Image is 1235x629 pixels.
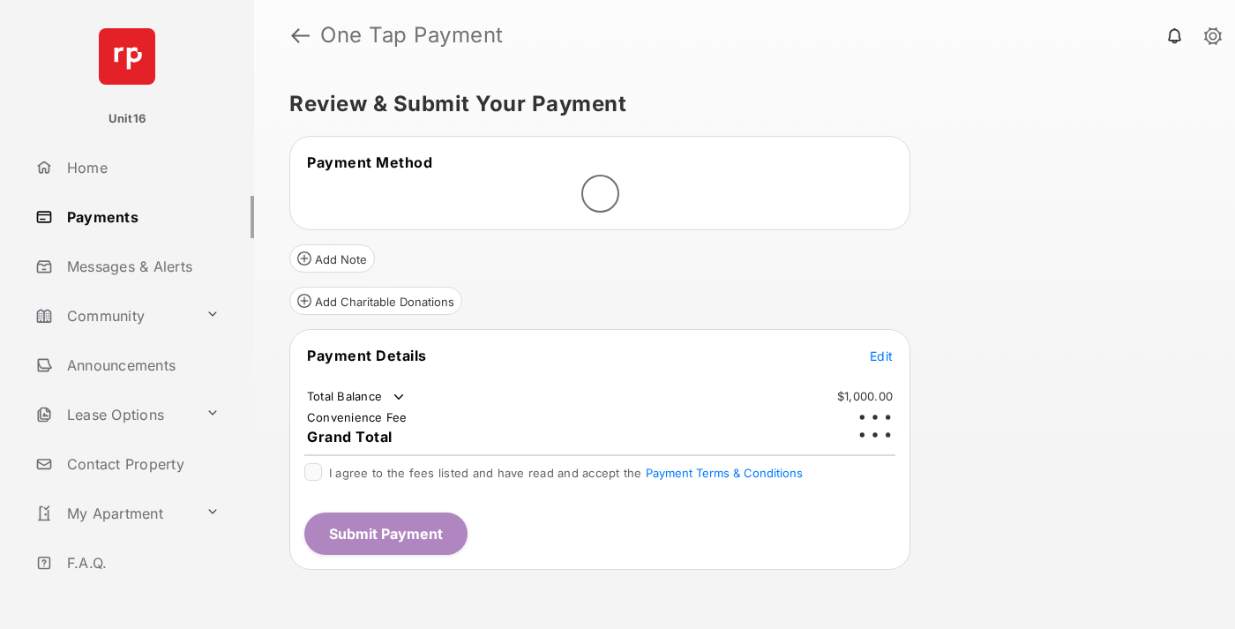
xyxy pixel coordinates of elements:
[836,388,894,404] td: $1,000.00
[28,146,254,189] a: Home
[289,287,462,315] button: Add Charitable Donations
[329,466,803,480] span: I agree to the fees listed and have read and accept the
[28,542,254,584] a: F.A.Q.
[28,492,198,535] a: My Apartment
[289,244,375,273] button: Add Note
[28,245,254,288] a: Messages & Alerts
[320,25,504,46] strong: One Tap Payment
[307,428,393,446] span: Grand Total
[99,28,155,85] img: svg+xml;base64,PHN2ZyB4bWxucz0iaHR0cDovL3d3dy53My5vcmcvMjAwMC9zdmciIHdpZHRoPSI2NCIgaGVpZ2h0PSI2NC...
[646,466,803,480] button: I agree to the fees listed and have read and accept the
[870,348,893,363] span: Edit
[870,347,893,364] button: Edit
[109,110,146,128] p: Unit16
[28,196,254,238] a: Payments
[289,94,1186,115] h5: Review & Submit Your Payment
[28,393,198,436] a: Lease Options
[28,344,254,386] a: Announcements
[307,347,427,364] span: Payment Details
[28,443,254,485] a: Contact Property
[307,154,432,171] span: Payment Method
[304,513,468,555] button: Submit Payment
[306,388,408,406] td: Total Balance
[28,295,198,337] a: Community
[306,409,408,425] td: Convenience Fee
